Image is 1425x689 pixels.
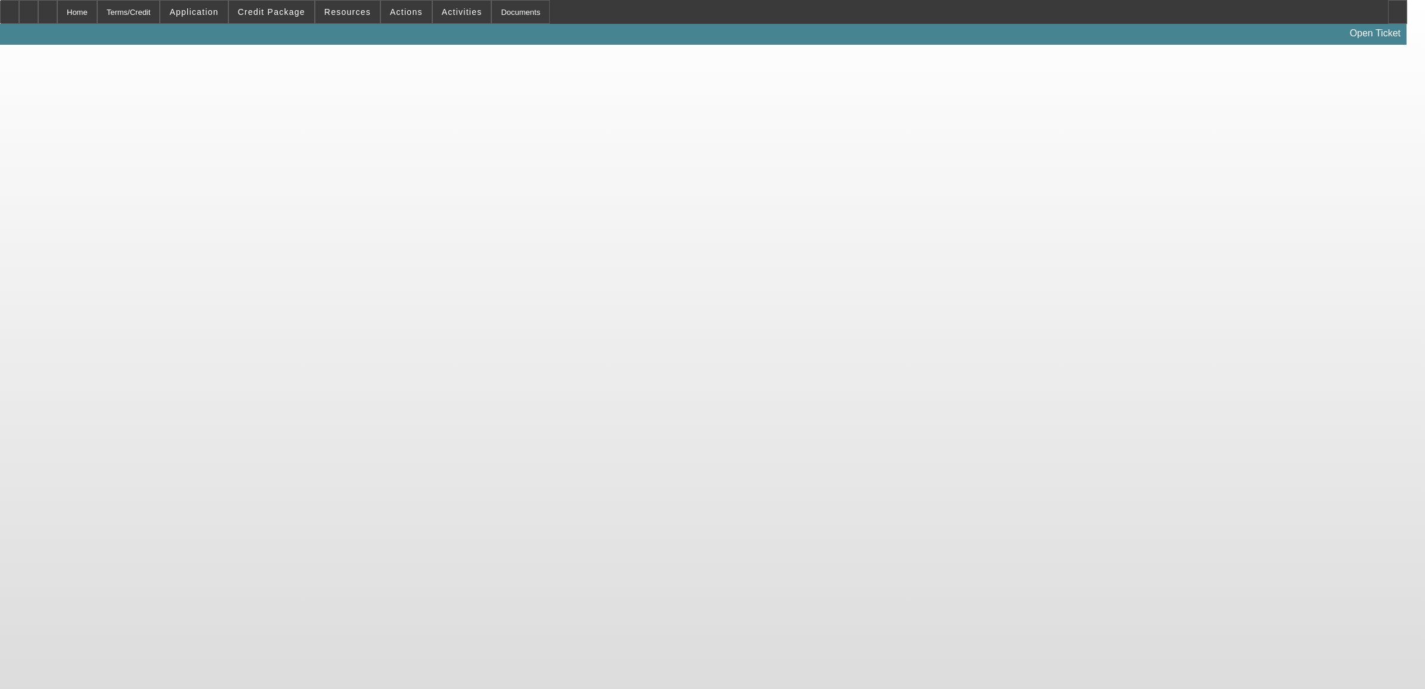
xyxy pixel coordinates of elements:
span: Activities [442,7,482,17]
button: Resources [315,1,380,23]
button: Credit Package [229,1,314,23]
button: Application [160,1,227,23]
span: Application [169,7,218,17]
span: Credit Package [238,7,305,17]
a: Open Ticket [1345,23,1405,44]
button: Activities [433,1,491,23]
span: Actions [390,7,423,17]
span: Resources [324,7,371,17]
button: Actions [381,1,432,23]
